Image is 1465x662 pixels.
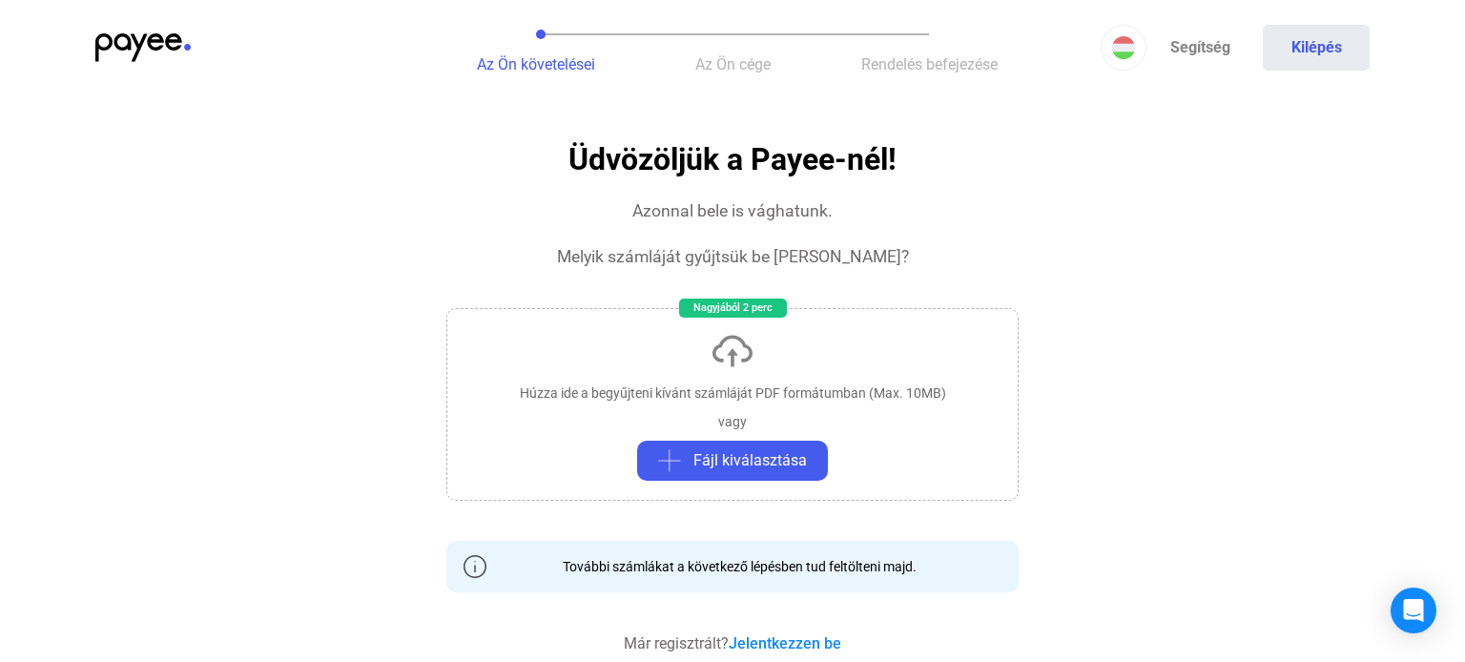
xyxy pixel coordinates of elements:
[95,33,191,62] img: payee-logo
[557,245,909,268] div: Melyik számláját gyűjtsük be [PERSON_NAME]?
[1112,36,1135,59] img: HU
[695,55,771,73] span: Az Ön cége
[464,555,486,578] img: info-grey-outline
[624,632,841,655] div: Már regisztrált?
[693,449,807,472] span: Fájl kiválasztása
[861,55,998,73] span: Rendelés befejezése
[1146,25,1253,71] a: Segítség
[520,383,946,403] div: Húzza ide a begyűjteni kívánt számláját PDF formátumban (Max. 10MB)
[477,55,595,73] span: Az Ön követelései
[1101,25,1146,71] button: HU
[710,328,755,374] img: upload-cloud
[679,299,787,318] div: Nagyjából 2 perc
[1391,588,1436,633] div: Open Intercom Messenger
[718,412,747,431] div: vagy
[568,143,897,176] h1: Üdvözöljük a Payee-nél!
[729,634,841,652] a: Jelentkezzen be
[658,449,681,472] img: plus-grey
[1263,25,1370,71] button: Kilépés
[632,199,833,222] div: Azonnal bele is vághatunk.
[637,441,828,481] button: plus-greyFájl kiválasztása
[548,557,917,576] div: További számlákat a következő lépésben tud feltölteni majd.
